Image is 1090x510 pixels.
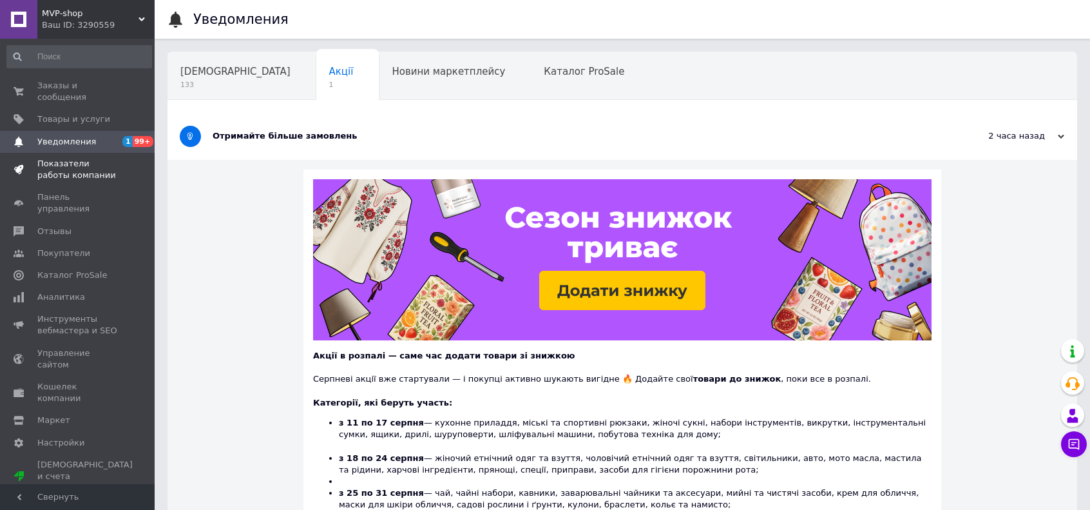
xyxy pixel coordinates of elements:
[37,482,133,494] div: Prom топ
[122,136,133,147] span: 1
[339,453,424,463] b: з 18 по 24 серпня
[313,351,575,360] b: Акції в розпалі — саме час додати товари зі знижкою
[313,362,932,385] div: Серпневі акції вже стартували — і покупці активно шукають вигідне 🔥 Додайте свої , поки все в роз...
[693,374,781,384] b: товари до знижок
[339,488,424,498] b: з 25 по 31 серпня
[339,453,932,476] li: — жіночий етнічний одяг та взуття, чоловічий етнічний одяг та взуття, світильники, авто, мото мас...
[329,80,354,90] span: 1
[37,226,72,237] span: Отзывы
[213,130,935,142] div: Отримайте більше замовлень
[313,398,452,407] b: Категорії, які беруть участь:
[329,66,354,77] span: Акції
[37,158,119,181] span: Показатели работы компании
[180,66,291,77] span: [DEMOGRAPHIC_DATA]
[935,130,1064,142] div: 2 часа назад
[42,19,155,31] div: Ваш ID: 3290559
[193,12,289,27] h1: Уведомления
[339,417,932,453] li: — кухонне приладдя, міські та спортивні рюкзаки, жіночі сукні, набори інструментів, викрутки, інс...
[37,191,119,215] span: Панель управления
[6,45,152,68] input: Поиск
[37,381,119,404] span: Кошелек компании
[37,80,119,103] span: Заказы и сообщения
[392,66,505,77] span: Новини маркетплейсу
[37,113,110,125] span: Товары и услуги
[544,66,624,77] span: Каталог ProSale
[37,348,119,371] span: Управление сайтом
[37,248,90,259] span: Покупатели
[37,270,107,281] span: Каталог ProSale
[37,136,96,148] span: Уведомления
[37,437,84,449] span: Настройки
[37,415,70,426] span: Маркет
[180,80,291,90] span: 133
[37,291,85,303] span: Аналитика
[1061,431,1087,457] button: Чат с покупателем
[37,459,133,495] span: [DEMOGRAPHIC_DATA] и счета
[339,418,424,427] b: з 11 по 17 серпня
[42,8,139,19] span: MVP-shop
[133,136,154,147] span: 99+
[37,313,119,337] span: Инструменты вебмастера и SEO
